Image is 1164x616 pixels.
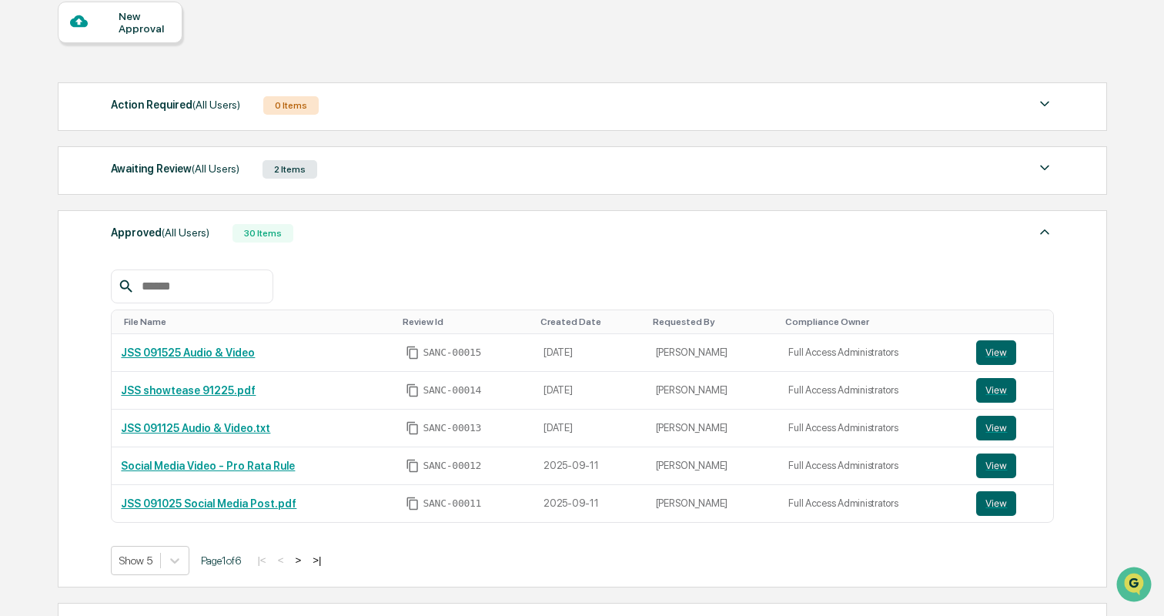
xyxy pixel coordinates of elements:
[653,316,774,327] div: Toggle SortBy
[779,334,967,372] td: Full Access Administrators
[121,384,256,397] a: JSS showtease 91225.pdf
[534,485,646,522] td: 2025-09-11
[779,372,967,410] td: Full Access Administrators
[192,162,239,175] span: (All Users)
[976,416,1044,440] a: View
[423,497,481,510] span: SANC-00011
[153,261,186,273] span: Pylon
[976,378,1016,403] button: View
[534,410,646,447] td: [DATE]
[111,159,239,179] div: Awaiting Review
[976,454,1016,478] button: View
[785,316,961,327] div: Toggle SortBy
[976,491,1016,516] button: View
[540,316,640,327] div: Toggle SortBy
[201,554,241,567] span: Page 1 of 6
[534,372,646,410] td: [DATE]
[647,485,780,522] td: [PERSON_NAME]
[647,410,780,447] td: [PERSON_NAME]
[406,497,420,511] span: Copy Id
[127,194,191,209] span: Attestations
[262,122,280,141] button: Start new chat
[162,226,209,239] span: (All Users)
[111,95,240,115] div: Action Required
[15,225,28,237] div: 🔎
[109,260,186,273] a: Powered byPylon
[112,196,124,208] div: 🗄️
[423,384,481,397] span: SANC-00014
[534,447,646,485] td: 2025-09-11
[1035,223,1054,241] img: caret
[976,378,1044,403] a: View
[647,447,780,485] td: [PERSON_NAME]
[119,10,170,35] div: New Approval
[406,421,420,435] span: Copy Id
[105,188,197,216] a: 🗄️Attestations
[779,485,967,522] td: Full Access Administrators
[534,334,646,372] td: [DATE]
[9,188,105,216] a: 🖐️Preclearance
[31,194,99,209] span: Preclearance
[121,460,295,472] a: Social Media Video - Pro Rata Rule
[31,223,97,239] span: Data Lookup
[253,554,270,567] button: |<
[290,554,306,567] button: >
[308,554,326,567] button: >|
[976,491,1044,516] a: View
[192,99,240,111] span: (All Users)
[976,416,1016,440] button: View
[976,340,1016,365] button: View
[121,497,296,510] a: JSS 091025 Social Media Post.pdf
[406,383,420,397] span: Copy Id
[423,460,481,472] span: SANC-00012
[263,160,317,179] div: 2 Items
[779,410,967,447] td: Full Access Administrators
[423,346,481,359] span: SANC-00015
[111,223,209,243] div: Approved
[403,316,528,327] div: Toggle SortBy
[979,316,1047,327] div: Toggle SortBy
[423,422,481,434] span: SANC-00013
[976,454,1044,478] a: View
[1035,95,1054,113] img: caret
[647,334,780,372] td: [PERSON_NAME]
[15,118,43,146] img: 1746055101610-c473b297-6a78-478c-a979-82029cc54cd1
[976,340,1044,365] a: View
[52,133,195,146] div: We're available if you need us!
[406,459,420,473] span: Copy Id
[124,316,390,327] div: Toggle SortBy
[263,96,319,115] div: 0 Items
[273,554,289,567] button: <
[1115,565,1156,607] iframe: Open customer support
[779,447,967,485] td: Full Access Administrators
[1035,159,1054,177] img: caret
[121,346,255,359] a: JSS 091525 Audio & Video
[232,224,293,243] div: 30 Items
[52,118,253,133] div: Start new chat
[406,346,420,360] span: Copy Id
[15,32,280,57] p: How can we help?
[15,196,28,208] div: 🖐️
[9,217,103,245] a: 🔎Data Lookup
[647,372,780,410] td: [PERSON_NAME]
[121,422,270,434] a: JSS 091125 Audio & Video.txt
